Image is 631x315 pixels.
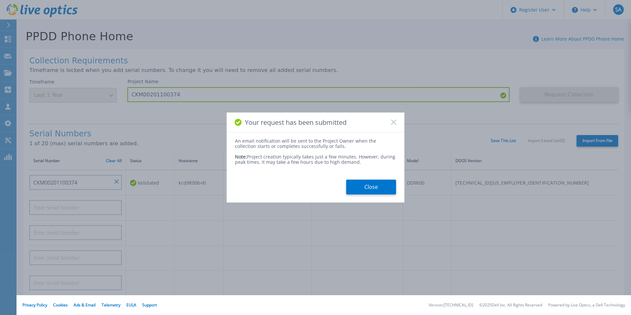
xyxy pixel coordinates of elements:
a: EULA [126,302,136,308]
a: Privacy Policy [22,302,47,308]
li: © 2025 Dell Inc. All Rights Reserved [479,303,542,307]
button: Close [346,180,396,194]
span: Note: [235,154,247,160]
div: Project creation typically takes just a few minutes. However, during peak times, it may take a fe... [235,149,396,165]
a: Cookies [53,302,68,308]
a: Telemetry [102,302,120,308]
span: Your request has been submitted [245,119,347,126]
a: Support [142,302,157,308]
div: An email notification will be sent to the Project Owner when the collection starts or completes s... [235,138,396,149]
li: Powered by Live Optics, a Dell Technology [548,303,625,307]
a: Ads & Email [74,302,96,308]
li: Version: [TECHNICAL_ID] [429,303,473,307]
